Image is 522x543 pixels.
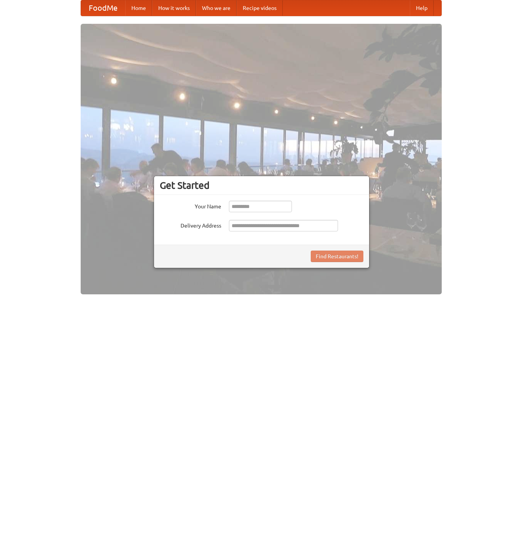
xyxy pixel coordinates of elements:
[160,180,363,191] h3: Get Started
[160,220,221,229] label: Delivery Address
[152,0,196,16] a: How it works
[237,0,283,16] a: Recipe videos
[196,0,237,16] a: Who we are
[160,201,221,210] label: Your Name
[410,0,434,16] a: Help
[125,0,152,16] a: Home
[311,251,363,262] button: Find Restaurants!
[81,0,125,16] a: FoodMe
